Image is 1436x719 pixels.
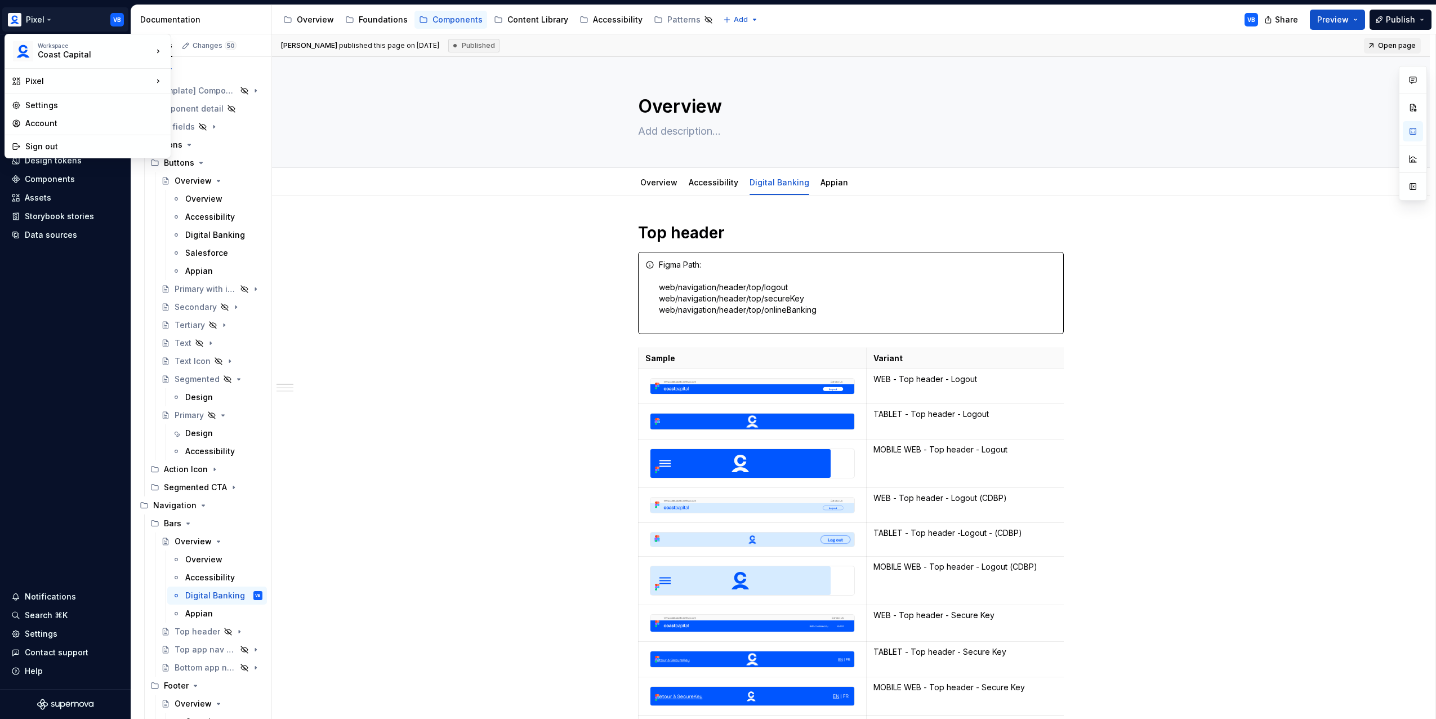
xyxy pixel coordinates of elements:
[25,76,153,87] div: Pixel
[13,41,33,61] img: bb19a2ec-d894-4769-bb75-80dbd0d66205.png
[38,49,133,60] div: Coast Capital
[25,100,164,111] div: Settings
[38,42,153,49] div: Workspace
[25,141,164,152] div: Sign out
[25,118,164,129] div: Account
